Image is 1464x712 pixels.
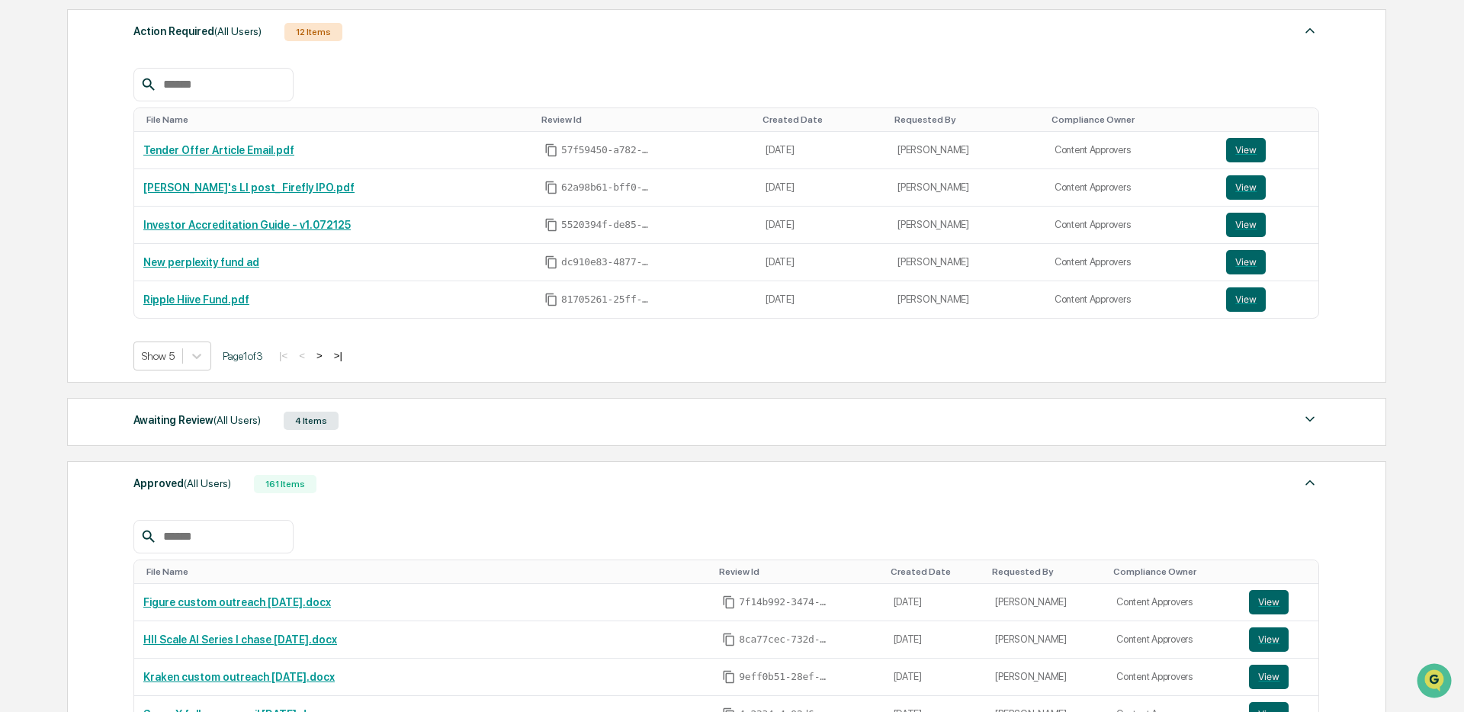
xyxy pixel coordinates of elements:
p: How can we help? [15,32,278,56]
a: 🗄️Attestations [104,186,195,213]
div: Start new chat [52,117,250,132]
a: Figure custom outreach [DATE].docx [143,596,331,608]
div: 🗄️ [111,194,123,206]
div: Toggle SortBy [992,566,1101,577]
div: Approved [133,473,231,493]
div: Toggle SortBy [894,114,1039,125]
div: 4 Items [284,412,339,430]
button: < [294,349,310,362]
span: Pylon [152,258,185,270]
a: View [1226,250,1309,274]
td: Content Approvers [1045,132,1217,169]
a: View [1226,287,1309,312]
img: caret [1301,473,1319,492]
span: dc910e83-4877-4103-b15e-bf87db00f614 [561,256,653,268]
span: 62a98b61-bff0-4498-a3a4-078a0abee0c1 [561,181,653,194]
td: [PERSON_NAME] [888,207,1045,244]
button: View [1249,665,1289,689]
a: View [1226,175,1309,200]
td: [DATE] [756,132,888,169]
span: 57f59450-a782-4865-ac16-a45fae92c464 [561,144,653,156]
button: View [1226,250,1266,274]
div: 🔎 [15,223,27,235]
div: Awaiting Review [133,410,261,430]
button: >| [329,349,347,362]
button: View [1226,213,1266,237]
span: Copy Id [722,633,736,646]
span: Attestations [126,192,189,207]
a: Powered byPylon [108,258,185,270]
a: 🖐️Preclearance [9,186,104,213]
button: View [1226,138,1266,162]
a: HII Scale AI Series I chase [DATE].docx [143,633,337,646]
td: [PERSON_NAME] [888,244,1045,281]
div: 161 Items [254,475,316,493]
a: View [1226,138,1309,162]
div: Toggle SortBy [146,566,707,577]
span: Copy Id [544,181,558,194]
a: Investor Accreditation Guide - v1.072125 [143,219,351,231]
span: Copy Id [722,595,736,609]
a: View [1249,590,1309,614]
td: [PERSON_NAME] [986,621,1107,659]
div: Toggle SortBy [719,566,878,577]
span: (All Users) [184,477,231,489]
div: Toggle SortBy [1229,114,1312,125]
span: Copy Id [544,143,558,157]
a: Tender Offer Article Email.pdf [143,144,294,156]
span: 7f14b992-3474-4755-8b8b-687102b352c7 [739,596,830,608]
img: caret [1301,21,1319,40]
button: Start new chat [259,121,278,140]
span: Copy Id [544,255,558,269]
div: 12 Items [284,23,342,41]
span: Copy Id [722,670,736,684]
td: [PERSON_NAME] [888,169,1045,207]
div: Toggle SortBy [1051,114,1211,125]
a: View [1226,213,1309,237]
td: [DATE] [756,281,888,318]
input: Clear [40,69,252,85]
button: View [1226,175,1266,200]
div: Toggle SortBy [146,114,529,125]
td: Content Approvers [1045,207,1217,244]
button: |< [274,349,292,362]
td: [PERSON_NAME] [888,132,1045,169]
td: [PERSON_NAME] [888,281,1045,318]
td: [DATE] [884,659,987,696]
span: Data Lookup [30,221,96,236]
div: Toggle SortBy [891,566,981,577]
div: Toggle SortBy [541,114,750,125]
a: Ripple Hiive Fund.pdf [143,293,249,306]
span: 81705261-25ff-4498-98cc-5de72794fa5a [561,293,653,306]
td: Content Approvers [1045,169,1217,207]
div: Toggle SortBy [762,114,882,125]
td: [DATE] [756,169,888,207]
td: Content Approvers [1107,659,1240,696]
td: [DATE] [884,621,987,659]
iframe: Open customer support [1415,662,1456,703]
a: 🔎Data Lookup [9,215,102,242]
div: Toggle SortBy [1113,566,1234,577]
img: caret [1301,410,1319,428]
td: Content Approvers [1045,244,1217,281]
span: Copy Id [544,218,558,232]
span: (All Users) [213,414,261,426]
button: View [1249,627,1289,652]
button: View [1226,287,1266,312]
span: 8ca77cec-732d-40c1-a367-bb6450176024 [739,633,830,646]
a: View [1249,627,1309,652]
td: [PERSON_NAME] [986,584,1107,621]
td: [DATE] [756,244,888,281]
span: 5520394f-de85-46ae-abe4-e05e1a1d14b3 [561,219,653,231]
span: 9eff0b51-28ef-40a0-9703-1500467eca96 [739,671,830,683]
button: View [1249,590,1289,614]
span: Copy Id [544,293,558,306]
span: (All Users) [214,25,262,37]
span: Page 1 of 3 [223,350,263,362]
a: Kraken custom outreach [DATE].docx [143,671,335,683]
a: [PERSON_NAME]'s LI post_ Firefly IPO.pdf [143,181,355,194]
button: > [312,349,327,362]
a: View [1249,665,1309,689]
